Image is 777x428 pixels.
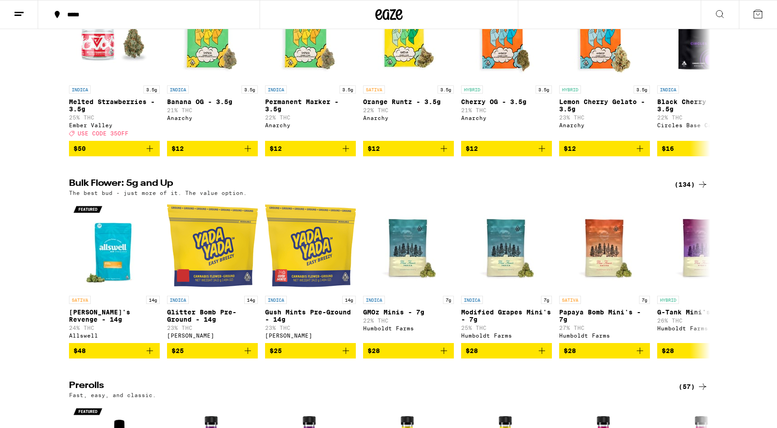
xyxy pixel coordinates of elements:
[564,145,576,152] span: $12
[679,381,708,392] a: (57)
[167,309,258,323] p: Glitter Bomb Pre-Ground - 14g
[559,296,581,304] p: SATIVA
[69,141,160,156] button: Add to bag
[265,114,356,120] p: 22% THC
[363,325,454,331] div: Humboldt Farms
[363,141,454,156] button: Add to bag
[559,200,650,291] img: Humboldt Farms - Papaya Bomb Mini's - 7g
[167,115,258,121] div: Anarchy
[167,333,258,338] div: [PERSON_NAME]
[461,115,552,121] div: Anarchy
[69,85,91,94] p: INDICA
[559,141,650,156] button: Add to bag
[564,347,576,354] span: $28
[461,296,483,304] p: INDICA
[69,190,247,196] p: The best bud - just more of it. The value option.
[438,85,454,94] p: 3.5g
[69,392,156,398] p: Fast, easy, and classic.
[461,309,552,323] p: Modified Grapes Mini's - 7g
[461,141,552,156] button: Add to bag
[657,200,748,343] a: Open page for G-Tank Mini's - 7g from Humboldt Farms
[674,179,708,190] a: (134)
[270,145,282,152] span: $12
[657,200,748,291] img: Humboldt Farms - G-Tank Mini's - 7g
[69,200,160,291] img: Allswell - Jack's Revenge - 14g
[265,200,356,343] a: Open page for Gush Mints Pre-Ground - 14g from Yada Yada
[69,98,160,113] p: Melted Strawberries - 3.5g
[541,296,552,304] p: 7g
[270,347,282,354] span: $25
[265,296,287,304] p: INDICA
[265,309,356,323] p: Gush Mints Pre-Ground - 14g
[146,296,160,304] p: 14g
[657,141,748,156] button: Add to bag
[241,85,258,94] p: 3.5g
[657,296,679,304] p: HYBRID
[339,85,356,94] p: 3.5g
[461,333,552,338] div: Humboldt Farms
[639,296,650,304] p: 7g
[559,325,650,331] p: 27% THC
[657,343,748,358] button: Add to bag
[69,309,160,323] p: [PERSON_NAME]'s Revenge - 14g
[69,325,160,331] p: 24% THC
[634,85,650,94] p: 3.5g
[461,85,483,94] p: HYBRID
[461,343,552,358] button: Add to bag
[74,347,86,354] span: $48
[69,333,160,338] div: Allswell
[244,296,258,304] p: 14g
[342,296,356,304] p: 14g
[657,114,748,120] p: 22% THC
[265,200,356,291] img: Yada Yada - Gush Mints Pre-Ground - 14g
[167,200,258,291] img: Yada Yada - Glitter Bomb Pre-Ground - 14g
[167,107,258,113] p: 21% THC
[172,145,184,152] span: $12
[657,318,748,323] p: 26% THC
[461,107,552,113] p: 21% THC
[143,85,160,94] p: 3.5g
[69,179,664,190] h2: Bulk Flower: 5g and Up
[559,343,650,358] button: Add to bag
[662,145,674,152] span: $16
[461,325,552,331] p: 25% THC
[167,85,189,94] p: INDICA
[363,200,454,343] a: Open page for GMOz Minis - 7g from Humboldt Farms
[69,114,160,120] p: 25% THC
[559,309,650,323] p: Papaya Bomb Mini's - 7g
[265,333,356,338] div: [PERSON_NAME]
[167,98,258,105] p: Banana OG - 3.5g
[265,122,356,128] div: Anarchy
[657,85,679,94] p: INDICA
[657,309,748,316] p: G-Tank Mini's - 7g
[559,98,650,113] p: Lemon Cherry Gelato - 3.5g
[363,343,454,358] button: Add to bag
[265,343,356,358] button: Add to bag
[559,200,650,343] a: Open page for Papaya Bomb Mini's - 7g from Humboldt Farms
[657,325,748,331] div: Humboldt Farms
[461,200,552,291] img: Humboldt Farms - Modified Grapes Mini's - 7g
[461,98,552,105] p: Cherry OG - 3.5g
[363,85,385,94] p: SATIVA
[368,347,380,354] span: $28
[69,381,664,392] h2: Prerolls
[559,122,650,128] div: Anarchy
[69,296,91,304] p: SATIVA
[363,107,454,113] p: 22% THC
[78,130,128,136] span: USE CODE 35OFF
[363,115,454,121] div: Anarchy
[466,145,478,152] span: $12
[69,343,160,358] button: Add to bag
[167,200,258,343] a: Open page for Glitter Bomb Pre-Ground - 14g from Yada Yada
[265,85,287,94] p: INDICA
[69,122,160,128] div: Ember Valley
[559,114,650,120] p: 23% THC
[265,325,356,331] p: 23% THC
[74,145,86,152] span: $50
[559,333,650,338] div: Humboldt Farms
[443,296,454,304] p: 7g
[559,85,581,94] p: HYBRID
[167,296,189,304] p: INDICA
